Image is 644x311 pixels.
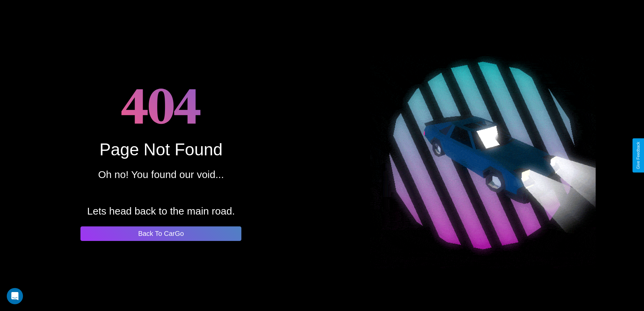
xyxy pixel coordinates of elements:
[87,165,235,220] p: Oh no! You found our void... Lets head back to the main road.
[636,142,641,169] div: Give Feedback
[370,43,596,268] img: spinning car
[7,288,23,304] div: Open Intercom Messenger
[80,226,241,241] button: Back To CarGo
[121,70,201,140] h1: 404
[99,140,222,159] div: Page Not Found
